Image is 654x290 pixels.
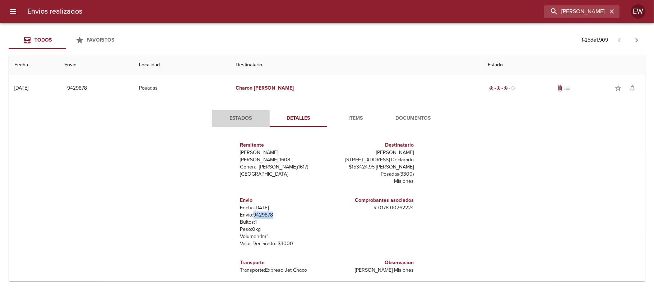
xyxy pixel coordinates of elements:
span: notifications_none [629,85,636,92]
h6: Destinatario [330,141,414,149]
th: Envio [59,55,133,75]
p: [PERSON_NAME] [240,149,324,156]
th: Localidad [133,55,230,75]
button: 9429878 [64,82,90,95]
span: Todos [34,37,52,43]
p: [PERSON_NAME] Misiones [330,267,414,274]
sup: 3 [266,233,269,237]
th: Estado [482,55,645,75]
h6: Observacion [330,259,414,267]
td: Posadas [133,75,230,101]
span: radio_button_checked [497,86,501,90]
p: Bultos: 1 [240,219,324,226]
p: [PERSON_NAME] 1608 , [240,156,324,163]
p: Peso: 0 kg [240,226,324,233]
span: radio_button_checked [504,86,508,90]
p: Envío: 9429878 [240,211,324,219]
h6: Comprobantes asociados [330,196,414,204]
p: 1 - 25 de 1.909 [581,37,608,44]
div: Abrir información de usuario [631,4,645,19]
em: [PERSON_NAME] [254,85,294,91]
p: R - 0178 - 00262224 [330,204,414,211]
button: Activar notificaciones [625,81,640,95]
span: Tiene documentos adjuntos [557,85,564,92]
em: Charon [236,85,253,91]
p: [GEOGRAPHIC_DATA] [240,171,324,178]
span: radio_button_unchecked [511,86,515,90]
span: Favoritos [87,37,115,43]
span: radio_button_checked [490,86,494,90]
span: Pagina anterior [611,36,628,43]
p: Valor Declarado: $ 3000 [240,240,324,247]
input: buscar [544,5,607,18]
p: [STREET_ADDRESS] Declarado $153424.95 [PERSON_NAME] [330,156,414,171]
span: Documentos [389,114,438,123]
p: Fecha: [DATE] [240,204,324,211]
h6: Remitente [240,141,324,149]
th: Destinatario [230,55,482,75]
span: Estados [217,114,265,123]
p: Volumen: 1 m [240,233,324,240]
h6: Envio [240,196,324,204]
th: Fecha [9,55,59,75]
div: Tabs Envios [9,32,124,49]
p: Misiones [330,178,414,185]
p: Posadas ( 3300 ) [330,171,414,178]
span: Pagina siguiente [628,32,645,49]
span: No tiene pedido asociado [564,85,571,92]
div: Tabs detalle de guia [212,110,442,127]
p: Transporte: Expreso Jet Chaco [240,267,324,274]
button: Agregar a favoritos [611,81,625,95]
span: Detalles [274,114,323,123]
h6: Envios realizados [27,6,82,17]
span: 9429878 [67,84,87,93]
button: menu [4,3,22,20]
div: [DATE] [14,85,28,91]
div: EW [631,4,645,19]
span: star_border [614,85,622,92]
span: Items [331,114,380,123]
h6: Transporte [240,259,324,267]
p: General [PERSON_NAME] ( 1617 ) [240,163,324,171]
p: [PERSON_NAME] [330,149,414,156]
div: En viaje [488,85,517,92]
